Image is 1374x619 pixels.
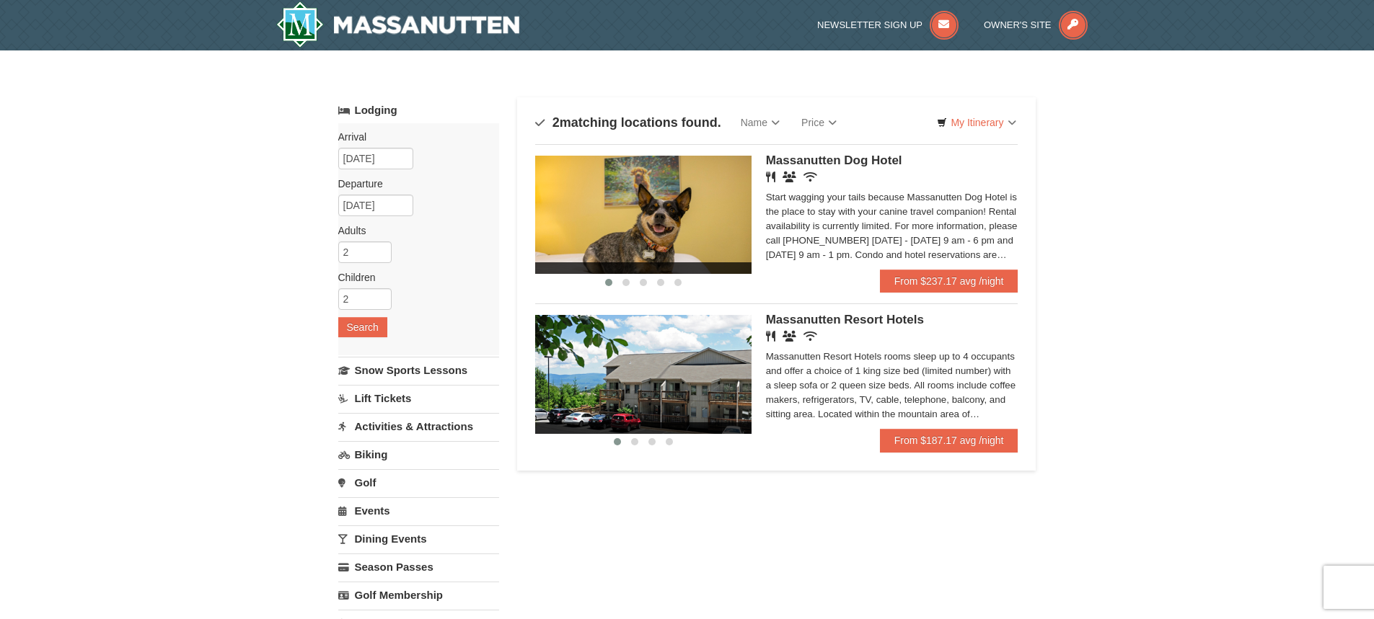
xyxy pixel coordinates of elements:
a: Owner's Site [984,19,1088,30]
i: Wireless Internet (free) [803,172,817,182]
a: Biking [338,441,499,468]
i: Banquet Facilities [783,331,796,342]
a: Price [791,108,847,137]
h4: matching locations found. [535,115,721,130]
img: Massanutten Resort Logo [276,1,520,48]
label: Children [338,270,488,285]
a: From $187.17 avg /night [880,429,1018,452]
i: Restaurant [766,172,775,182]
span: 2 [552,115,560,130]
a: Snow Sports Lessons [338,357,499,383]
div: Start wagging your tails because Massanutten Dog Hotel is the place to stay with your canine trav... [766,190,1018,262]
a: Activities & Attractions [338,413,499,440]
a: Events [338,497,499,524]
label: Arrival [338,130,488,144]
a: From $237.17 avg /night [880,270,1018,293]
i: Restaurant [766,331,775,342]
a: My Itinerary [928,112,1025,133]
i: Wireless Internet (free) [803,331,817,342]
label: Adults [338,223,488,238]
a: Lodging [338,97,499,123]
span: Massanutten Resort Hotels [766,313,924,326]
a: Dining Events [338,525,499,552]
a: Massanutten Resort [276,1,520,48]
a: Season Passes [338,553,499,580]
span: Owner's Site [984,19,1052,30]
span: Massanutten Dog Hotel [766,153,902,167]
div: Massanutten Resort Hotels rooms sleep up to 4 occupants and offer a choice of 1 king size bed (li... [766,349,1018,422]
a: Golf Membership [338,582,499,608]
a: Golf [338,469,499,496]
a: Name [730,108,791,137]
a: Lift Tickets [338,385,499,411]
button: Search [338,317,387,337]
label: Departure [338,177,488,191]
a: Newsletter Sign Up [817,19,959,30]
i: Banquet Facilities [783,172,796,182]
span: Newsletter Sign Up [817,19,922,30]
